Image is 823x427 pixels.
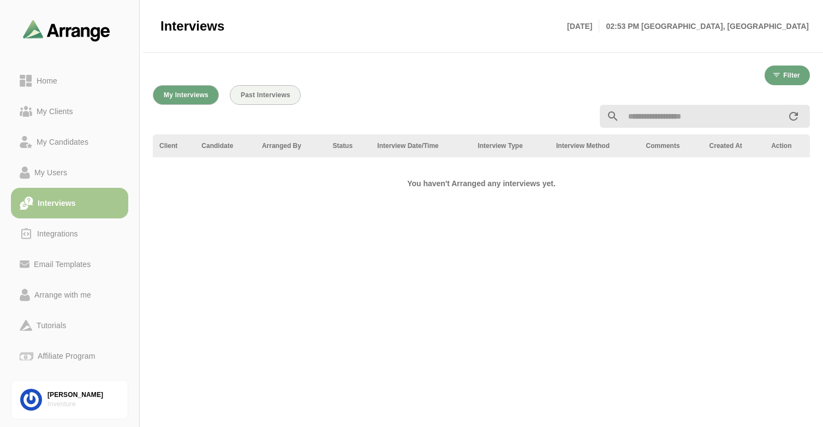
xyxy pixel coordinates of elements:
[567,20,599,33] p: [DATE]
[765,66,810,85] button: Filter
[33,197,80,210] div: Interviews
[11,249,128,280] a: Email Templates
[230,85,301,105] button: Past Interviews
[159,141,188,151] div: Client
[11,310,128,341] a: Tutorials
[325,177,638,190] h2: You haven't Arranged any interviews yet.
[32,74,62,87] div: Home
[709,141,759,151] div: Created At
[32,105,77,118] div: My Clients
[240,91,290,99] span: Past Interviews
[332,141,364,151] div: Status
[32,135,93,149] div: My Candidates
[32,319,70,332] div: Tutorials
[11,157,128,188] a: My Users
[11,218,128,249] a: Integrations
[11,66,128,96] a: Home
[771,141,803,151] div: Action
[160,18,224,34] span: Interviews
[787,110,800,123] i: appended action
[47,400,119,409] div: Inventure
[262,141,320,151] div: Arranged By
[30,166,71,179] div: My Users
[11,341,128,371] a: Affiliate Program
[646,141,696,151] div: Comments
[33,349,99,363] div: Affiliate Program
[783,72,800,79] span: Filter
[163,91,208,99] span: My Interviews
[30,288,96,301] div: Arrange with me
[33,227,82,240] div: Integrations
[11,127,128,157] a: My Candidates
[599,20,809,33] p: 02:53 PM [GEOGRAPHIC_DATA], [GEOGRAPHIC_DATA]
[11,188,128,218] a: Interviews
[556,141,633,151] div: Interview Method
[201,141,249,151] div: Candidate
[377,141,464,151] div: Interview Date/Time
[11,280,128,310] a: Arrange with me
[153,85,219,105] button: My Interviews
[23,20,110,41] img: arrangeai-name-small-logo.4d2b8aee.svg
[478,141,543,151] div: Interview Type
[11,380,128,419] a: [PERSON_NAME]Inventure
[29,258,95,271] div: Email Templates
[11,96,128,127] a: My Clients
[47,390,119,400] div: [PERSON_NAME]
